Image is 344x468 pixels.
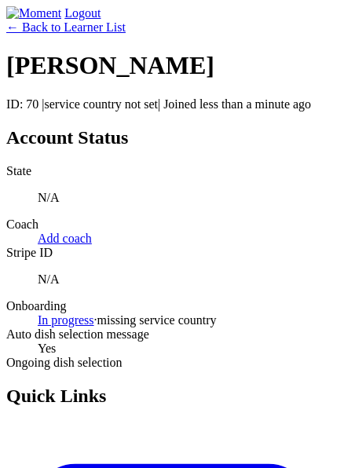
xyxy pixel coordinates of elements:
[38,342,56,355] span: Yes
[6,127,338,148] h2: Account Status
[6,356,338,370] dt: Ongoing dish selection
[6,386,338,407] h2: Quick Links
[6,327,338,342] dt: Auto dish selection message
[6,51,338,80] h1: [PERSON_NAME]
[6,299,338,313] dt: Onboarding
[97,313,217,327] span: missing service country
[6,218,338,232] dt: Coach
[38,272,338,287] p: N/A
[6,246,338,260] dt: Stripe ID
[94,313,97,327] span: ·
[6,164,338,178] dt: State
[64,6,101,20] a: Logout
[6,20,126,34] a: ← Back to Learner List
[6,6,61,20] img: Moment
[38,313,94,327] a: In progress
[6,97,338,112] p: ID: 70 | | Joined less than a minute ago
[38,191,338,205] p: N/A
[38,232,92,245] a: Add coach
[45,97,158,111] span: service country not set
